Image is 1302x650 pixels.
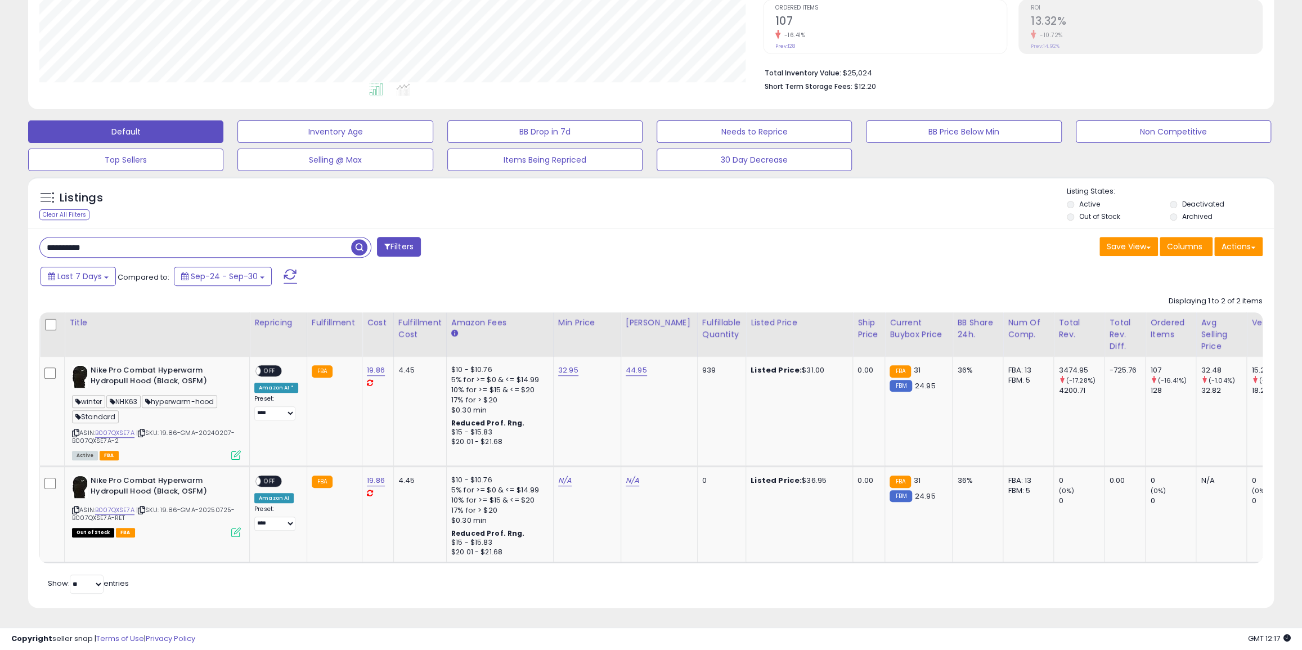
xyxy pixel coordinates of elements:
div: Displaying 1 to 2 of 2 items [1169,296,1263,307]
span: All listings currently available for purchase on Amazon [72,451,98,460]
label: Active [1079,199,1100,209]
button: Last 7 Days [41,267,116,286]
div: Current Buybox Price [890,317,948,340]
div: 0 [1251,496,1297,506]
a: B007QXSE7A [95,428,134,438]
span: Standard [72,410,119,423]
div: seller snap | | [11,634,195,644]
div: Min Price [558,317,616,329]
small: (0%) [1058,486,1074,495]
a: 44.95 [626,365,647,376]
b: Nike Pro Combat Hyperwarm Hydropull Hood (Black, OSFM) [91,476,227,499]
small: FBM [890,380,912,392]
div: 107 [1150,365,1196,375]
h5: Listings [60,190,103,206]
small: (-16.41%) [1158,376,1187,385]
div: 4.45 [398,476,438,486]
div: 15.29 [1251,365,1297,375]
small: (-16.4%) [1259,376,1286,385]
div: Clear All Filters [39,209,89,220]
div: Total Rev. [1058,317,1099,340]
button: Selling @ Max [237,149,433,171]
h2: 13.32% [1031,15,1262,30]
div: -725.76 [1109,365,1137,375]
button: Top Sellers [28,149,223,171]
span: winter [72,395,105,408]
div: Preset: [254,505,298,531]
div: 128 [1150,385,1196,396]
div: 0 [1150,476,1196,486]
a: Terms of Use [96,633,144,644]
small: Prev: 14.92% [1031,43,1059,50]
a: Privacy Policy [146,633,195,644]
span: NHK63 [106,395,141,408]
div: FBA: 13 [1008,476,1045,486]
div: 0.00 [857,476,876,486]
b: Short Term Storage Fees: [765,82,852,91]
b: Listed Price: [751,475,802,486]
div: $0.30 min [451,515,545,526]
span: OFF [261,366,279,376]
button: Default [28,120,223,143]
div: 17% for > $20 [451,395,545,405]
span: hyperwarm-hood [142,395,217,408]
div: BB Share 24h. [957,317,998,340]
small: (-17.28%) [1066,376,1095,385]
div: Cost [367,317,389,329]
div: 4.45 [398,365,438,375]
div: 32.82 [1201,385,1246,396]
div: 36% [957,476,994,486]
b: Reduced Prof. Rng. [451,528,525,538]
span: FBA [100,451,119,460]
div: N/A [1201,476,1238,486]
li: $25,024 [765,65,1254,79]
div: [PERSON_NAME] [626,317,693,329]
div: Preset: [254,395,298,420]
div: 0.00 [1109,476,1137,486]
span: $12.20 [854,81,876,92]
button: Needs to Reprice [657,120,852,143]
h2: 107 [775,15,1007,30]
b: Reduced Prof. Rng. [451,418,525,428]
div: Fulfillment Cost [398,317,442,340]
img: 316sgsrO5fL._SL40_.jpg [72,476,88,498]
div: FBA: 13 [1008,365,1045,375]
b: Listed Price: [751,365,802,375]
small: (0%) [1251,486,1267,495]
div: $31.00 [751,365,844,375]
small: FBA [890,476,910,488]
div: Avg Selling Price [1201,317,1242,352]
a: 19.86 [367,365,385,376]
small: FBM [890,490,912,502]
div: 5% for >= $0 & <= $14.99 [451,375,545,385]
a: N/A [626,475,639,486]
button: Save View [1099,237,1158,256]
div: 0 [1251,476,1297,486]
label: Out of Stock [1079,212,1120,221]
div: 0 [1150,496,1196,506]
div: 939 [702,365,737,375]
div: 10% for >= $15 & <= $20 [451,385,545,395]
div: $20.01 - $21.68 [451,548,545,557]
small: FBA [890,365,910,378]
span: | SKU: 19.86-GMA-20250725-B007QXSE7A-RET [72,505,235,522]
div: 3474.95 [1058,365,1104,375]
label: Archived [1182,212,1213,221]
img: 316sgsrO5fL._SL40_.jpg [72,365,88,388]
span: Show: entries [48,578,129,589]
div: FBM: 5 [1008,486,1045,496]
span: OFF [261,477,279,486]
span: | SKU: 19.86-GMA-20240207-B007QXSE7A-2 [72,428,235,445]
button: Sep-24 - Sep-30 [174,267,272,286]
div: 0 [1058,496,1104,506]
span: ROI [1031,5,1262,11]
div: 0.00 [857,365,876,375]
span: 24.95 [915,491,936,501]
div: FBM: 5 [1008,375,1045,385]
small: FBA [312,476,333,488]
div: $20.01 - $21.68 [451,437,545,447]
a: B007QXSE7A [95,505,134,515]
div: Amazon AI [254,493,294,503]
div: Title [69,317,245,329]
div: ASIN: [72,476,241,536]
